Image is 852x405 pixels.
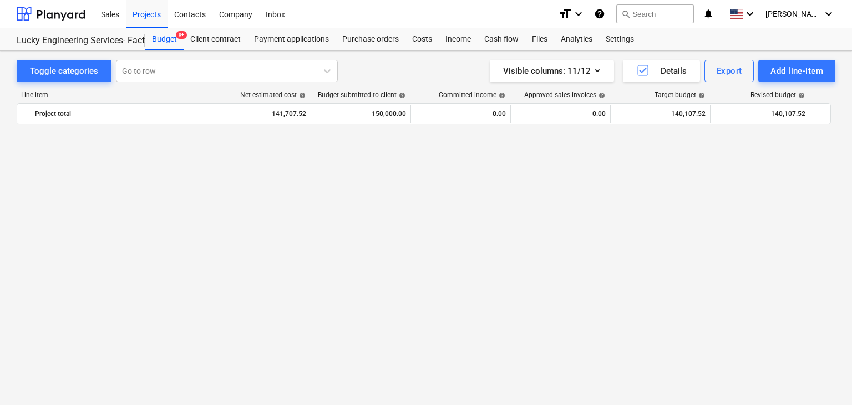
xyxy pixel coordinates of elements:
[405,28,439,50] a: Costs
[490,60,614,82] button: Visible columns:11/12
[765,9,821,18] span: [PERSON_NAME]
[515,105,606,123] div: 0.00
[797,352,852,405] iframe: Chat Widget
[655,91,705,99] div: Target budget
[717,64,742,78] div: Export
[822,7,835,21] i: keyboard_arrow_down
[35,105,206,123] div: Project total
[615,105,706,123] div: 140,107.52
[743,7,757,21] i: keyboard_arrow_down
[216,105,306,123] div: 141,707.52
[554,28,599,50] a: Analytics
[616,4,694,23] button: Search
[17,91,211,99] div: Line-item
[594,7,605,21] i: Knowledge base
[559,7,572,21] i: format_size
[715,105,805,123] div: 140,107.52
[145,28,184,50] a: Budget9+
[524,91,605,99] div: Approved sales invoices
[496,92,505,99] span: help
[439,28,478,50] a: Income
[478,28,525,50] a: Cash flow
[750,91,805,99] div: Revised budget
[297,92,306,99] span: help
[596,92,605,99] span: help
[439,91,505,99] div: Committed income
[503,64,601,78] div: Visible columns : 11/12
[623,60,700,82] button: Details
[703,7,714,21] i: notifications
[758,60,835,82] button: Add line-item
[318,91,405,99] div: Budget submitted to client
[599,28,641,50] a: Settings
[770,64,823,78] div: Add line-item
[397,92,405,99] span: help
[247,28,336,50] a: Payment applications
[796,92,805,99] span: help
[704,60,754,82] button: Export
[145,28,184,50] div: Budget
[696,92,705,99] span: help
[525,28,554,50] a: Files
[30,64,98,78] div: Toggle categories
[621,9,630,18] span: search
[572,7,585,21] i: keyboard_arrow_down
[17,60,111,82] button: Toggle categories
[240,91,306,99] div: Net estimated cost
[176,31,187,39] span: 9+
[17,35,132,47] div: Lucky Engineering Services- Factory/Office
[415,105,506,123] div: 0.00
[336,28,405,50] a: Purchase orders
[316,105,406,123] div: 150,000.00
[184,28,247,50] a: Client contract
[636,64,687,78] div: Details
